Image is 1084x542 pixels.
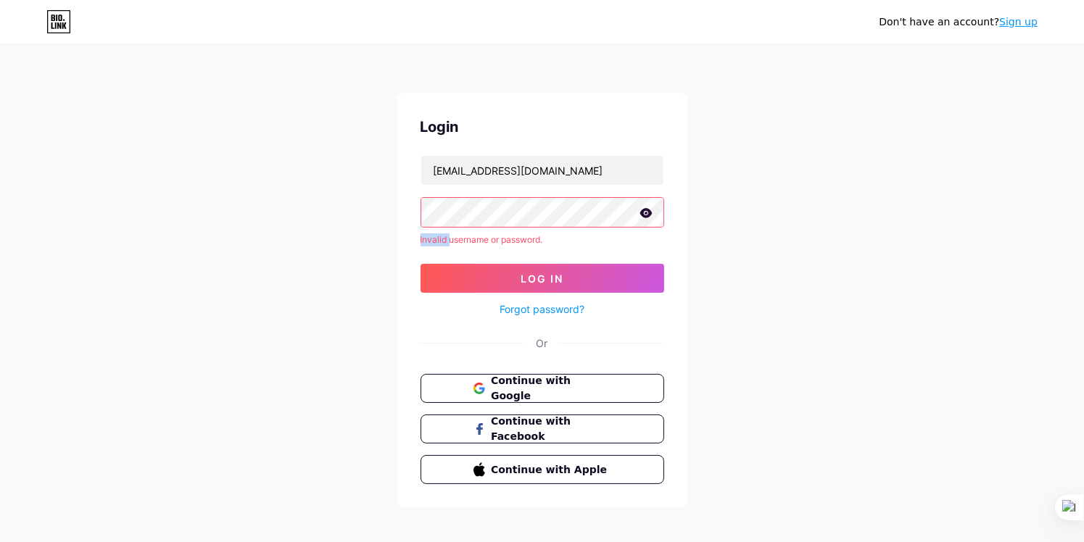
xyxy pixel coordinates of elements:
[421,264,664,293] button: Log In
[491,462,611,478] span: Continue with Apple
[537,335,548,351] div: Or
[521,272,563,285] span: Log In
[421,233,664,246] div: Invalid username or password.
[421,374,664,403] button: Continue with Google
[491,414,611,444] span: Continue with Facebook
[421,156,663,185] input: Username
[421,455,664,484] button: Continue with Apple
[491,373,611,404] span: Continue with Google
[500,301,584,317] a: Forgot password?
[879,14,1038,30] div: Don't have an account?
[999,16,1038,28] a: Sign up
[421,116,664,138] div: Login
[421,414,664,443] button: Continue with Facebook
